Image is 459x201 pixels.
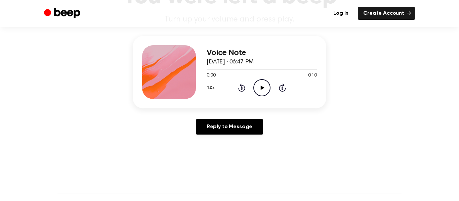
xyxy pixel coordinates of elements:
span: [DATE] · 06:47 PM [207,59,254,65]
a: Reply to Message [196,119,263,135]
a: Beep [44,7,82,20]
span: 0:10 [308,72,317,79]
span: 0:00 [207,72,215,79]
a: Log in [328,7,354,20]
button: 1.0x [207,82,217,94]
a: Create Account [358,7,415,20]
h3: Voice Note [207,48,317,57]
